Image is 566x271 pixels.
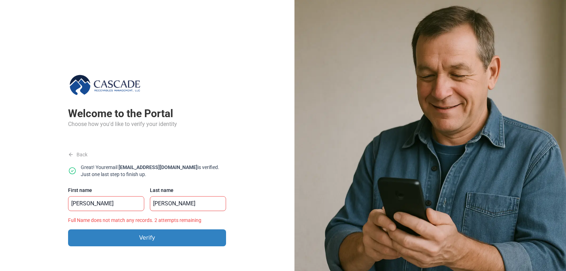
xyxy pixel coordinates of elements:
[68,217,226,224] p: Full Name does not match any records. 2 attempts remaining
[68,120,226,128] div: Choose how you'd like to verify your identity
[68,188,144,196] label: First name
[68,73,142,96] img: Cascade Receivables
[68,107,226,120] div: Welcome to the Portal
[81,164,219,178] p: Great! Your email is verified. Just one last step to finish up.
[150,188,226,196] label: Last name
[150,196,226,211] input: Last name
[118,164,197,170] span: [EMAIL_ADDRESS][DOMAIN_NAME]
[68,165,77,176] img: Verified
[68,151,87,158] button: Back
[68,196,144,211] input: First name
[68,229,226,246] button: Verify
